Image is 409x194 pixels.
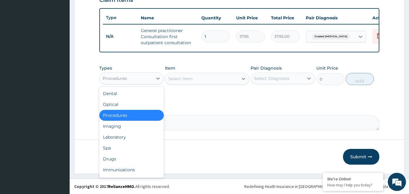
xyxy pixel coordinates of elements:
[233,12,268,24] th: Unit Price
[138,12,198,24] th: Name
[327,182,379,188] p: How may I help you today?
[108,184,134,189] a: RelianceHMO
[244,183,404,189] div: Redefining Heath Insurance in [GEOGRAPHIC_DATA] using Telemedicine and Data Science!
[303,12,369,24] th: Pair Diagnosis
[70,179,409,194] footer: All rights reserved.
[31,34,102,42] div: Chat with us now
[327,176,379,182] div: We're Online!
[3,130,115,151] textarea: Type your message and hit 'Enter'
[316,65,338,71] label: Unit Price
[251,65,282,71] label: Pair Diagnosis
[99,153,164,164] div: Drugs
[168,76,193,82] div: Select Item
[99,175,164,186] div: Others
[254,75,289,81] div: Select Diagnosis
[99,66,112,71] label: Types
[99,121,164,132] div: Imaging
[138,25,198,49] td: General practitioner Consultation first outpatient consultation
[74,184,135,189] strong: Copyright © 2017 .
[99,132,164,143] div: Laboratory
[165,65,175,71] label: Item
[99,99,164,110] div: Optical
[99,107,380,112] label: Comment
[103,75,127,81] div: Procedures
[346,73,374,85] button: Add
[198,12,233,24] th: Quantity
[99,143,164,153] div: Spa
[343,149,379,165] button: Submit
[99,88,164,99] div: Dental
[312,34,350,40] span: Crusted [MEDICAL_DATA]
[99,3,114,18] div: Minimize live chat window
[369,12,400,24] th: Actions
[268,12,303,24] th: Total Price
[35,58,84,120] span: We're online!
[99,110,164,121] div: Procedures
[103,31,138,42] td: N/A
[11,30,25,45] img: d_794563401_company_1708531726252_794563401
[103,12,138,23] th: Type
[99,164,164,175] div: Immunizations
